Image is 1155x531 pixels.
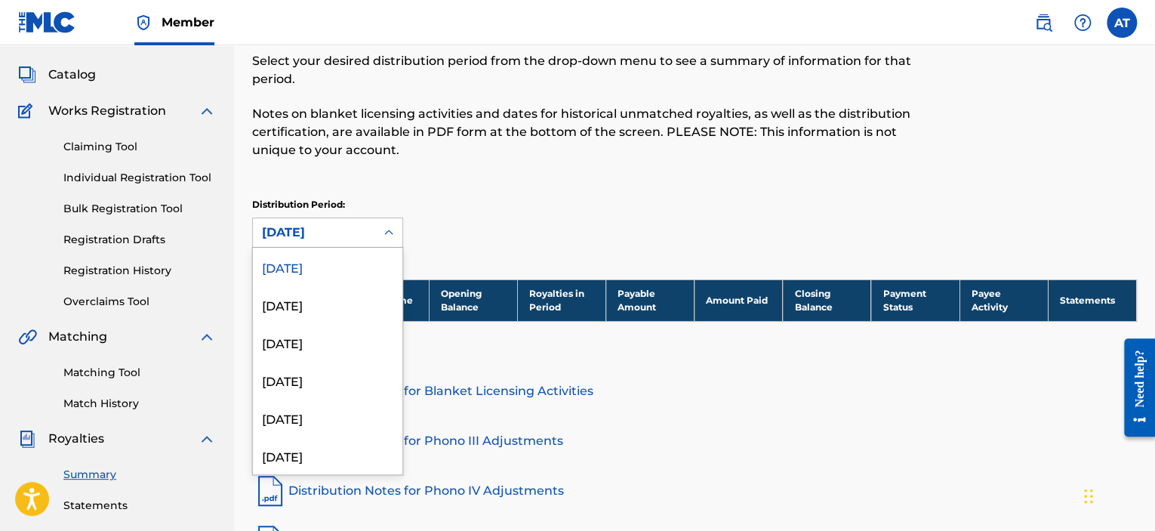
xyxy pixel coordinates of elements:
th: Payable Amount [606,279,695,321]
img: search [1034,14,1052,32]
img: MLC Logo [18,11,76,33]
a: Match History [63,396,216,412]
th: Opening Balance [429,279,517,321]
p: Distribution Period: [252,198,403,211]
img: pdf [252,473,288,509]
span: Royalties [48,430,104,448]
a: Bulk Registration Tool [63,201,216,217]
img: Top Rightsholder [134,14,152,32]
iframe: Chat Widget [1080,458,1155,531]
div: [DATE] [253,248,402,286]
span: Catalog [48,66,96,84]
img: expand [198,102,216,120]
p: Select your desired distribution period from the drop-down menu to see a summary of information f... [252,52,933,88]
a: Overclaims Tool [63,294,216,310]
img: expand [198,328,216,346]
span: Works Registration [48,102,166,120]
img: Royalties [18,430,36,448]
div: [DATE] [253,437,402,474]
th: Payee Activity [959,279,1048,321]
a: SummarySummary [18,29,109,48]
a: Registration Drafts [63,232,216,248]
img: expand [198,430,216,448]
a: Distribution Notes for Phono III Adjustments [252,423,1137,459]
div: [DATE] [262,224,366,242]
th: Amount Paid [695,279,783,321]
a: Distribution Notes for Blanket Licensing Activities [252,373,1137,409]
a: Distribution Notes for Phono IV Adjustments [252,473,1137,509]
img: Matching [18,328,37,346]
div: [DATE] [253,399,402,437]
a: Statements [63,498,216,514]
a: Summary [63,467,216,483]
th: Payment Status [871,279,959,321]
th: Royalties in Period [517,279,605,321]
th: Closing Balance [783,279,871,321]
div: Μεταφορά [1084,474,1093,519]
img: Catalog [18,66,36,84]
img: Works Registration [18,102,38,120]
iframe: Resource Center [1113,327,1155,449]
a: Registration History [63,263,216,279]
div: Widget συνομιλίας [1080,458,1155,531]
div: [DATE] [253,323,402,361]
div: [DATE] [253,361,402,399]
img: help [1073,14,1092,32]
a: Claiming Tool [63,139,216,155]
a: Individual Registration Tool [63,170,216,186]
div: User Menu [1107,8,1137,38]
a: Matching Tool [63,365,216,381]
p: Notes on blanket licensing activities and dates for historical unmatched royalties, as well as th... [252,105,933,159]
span: Member [162,14,214,31]
a: Public Search [1028,8,1058,38]
a: CatalogCatalog [18,66,96,84]
th: Statements [1048,279,1136,321]
span: Matching [48,328,107,346]
div: [DATE] [253,286,402,323]
div: Help [1067,8,1098,38]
